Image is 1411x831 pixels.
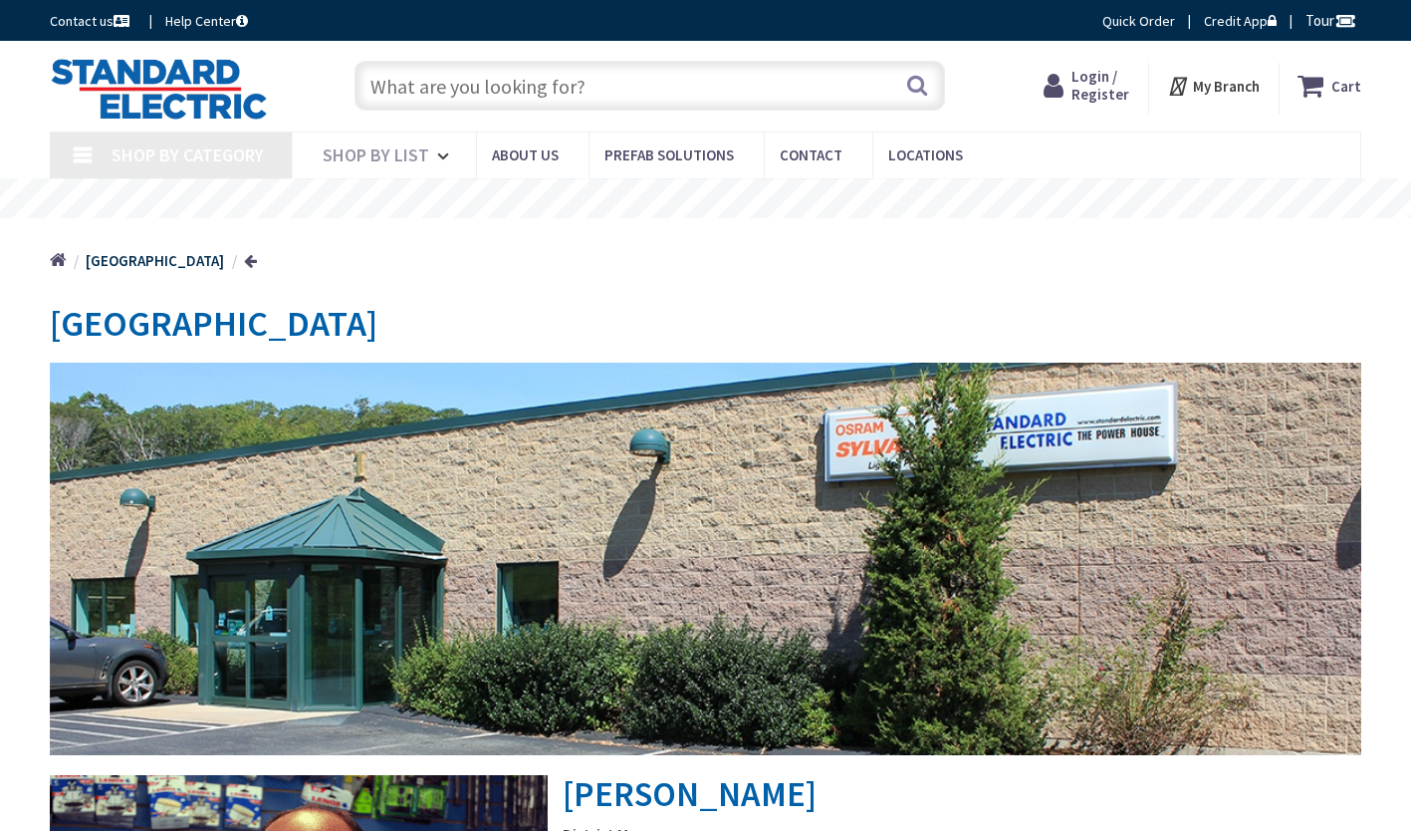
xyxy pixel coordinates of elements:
img: Standard Electric [50,58,268,120]
span: Tour [1305,11,1356,30]
img: Gloucester1170x350jpg.jpg [50,363,1361,755]
a: Help Center [165,11,248,31]
span: [GEOGRAPHIC_DATA] [50,301,377,346]
a: Contact us [50,11,133,31]
a: Cart [1297,68,1361,104]
strong: [GEOGRAPHIC_DATA] [86,251,224,270]
strong: Cart [1331,68,1361,104]
strong: My Branch [1193,77,1260,96]
a: Login / Register [1044,68,1129,104]
a: Credit App [1204,11,1277,31]
span: Shop By List [323,143,429,166]
span: Locations [888,145,963,164]
rs-layer: [MEDICAL_DATA]: Our Commitment to Our Employees and Customers [392,189,1064,211]
span: About Us [492,145,559,164]
h2: [PERSON_NAME] [50,363,1361,813]
span: Contact [780,145,842,164]
div: My Branch [1167,68,1260,104]
span: Prefab Solutions [604,145,734,164]
a: Quick Order [1102,11,1175,31]
span: Shop By Category [112,143,264,166]
span: Login / Register [1071,67,1129,104]
input: What are you looking for? [354,61,945,111]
